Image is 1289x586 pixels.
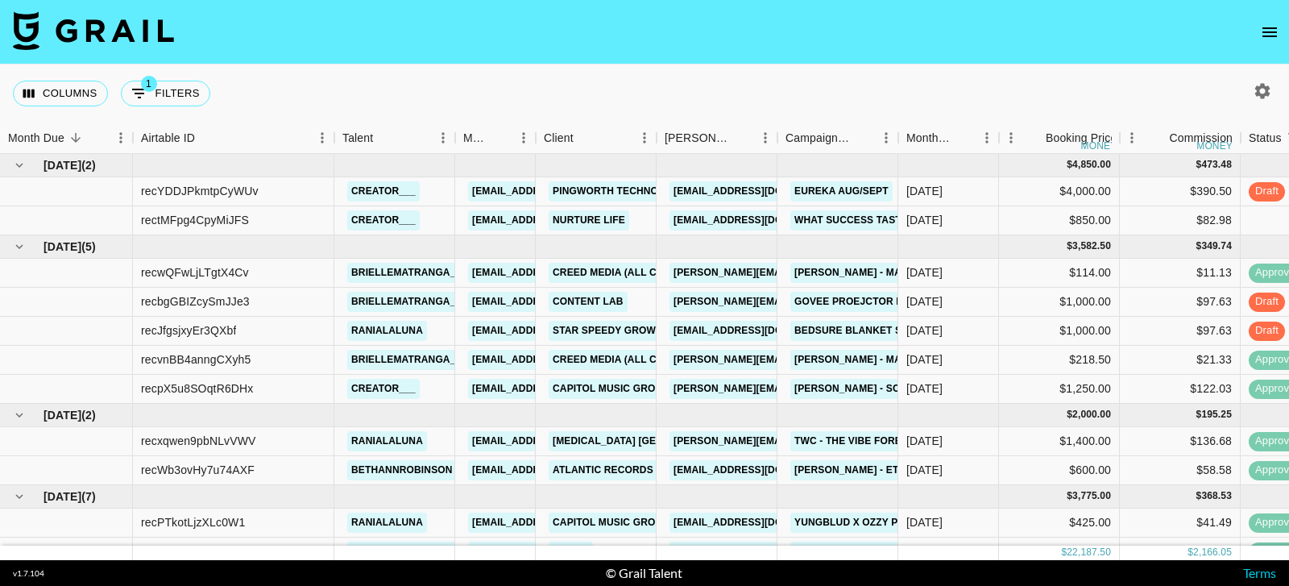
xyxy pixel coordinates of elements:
[44,239,81,255] span: [DATE]
[141,433,256,449] div: recxqwen9pbNLvVWV
[1120,259,1241,288] div: $11.13
[549,460,674,480] a: Atlantic Records US
[342,123,373,154] div: Talent
[468,460,649,480] a: [EMAIL_ADDRESS][DOMAIN_NAME]
[1169,123,1233,154] div: Commission
[952,127,975,149] button: Sort
[669,210,850,231] a: [EMAIL_ADDRESS][DOMAIN_NAME]
[109,126,133,150] button: Menu
[906,322,943,339] div: Sep '25
[64,127,87,149] button: Sort
[790,210,1012,231] a: What Success Tastes Like as a Parent
[1067,158,1072,172] div: $
[141,543,243,559] div: reclOCh6ey7757ht3
[549,350,716,370] a: Creed Media (All Campaigns)
[1120,346,1241,375] div: $21.33
[468,292,649,312] a: [EMAIL_ADDRESS][DOMAIN_NAME]
[347,379,420,399] a: creator___
[1120,288,1241,317] div: $97.63
[468,210,649,231] a: [EMAIL_ADDRESS][DOMAIN_NAME]
[1196,239,1202,253] div: $
[777,123,898,154] div: Campaign (Type)
[669,513,850,533] a: [EMAIL_ADDRESS][DOMAIN_NAME]
[1254,16,1286,48] button: open drawer
[906,433,943,449] div: Aug '25
[13,11,174,50] img: Grail Talent
[731,127,753,149] button: Sort
[468,431,649,451] a: [EMAIL_ADDRESS][DOMAIN_NAME]
[999,288,1120,317] div: $1,000.00
[999,317,1120,346] div: $1,000.00
[1120,177,1241,206] div: $390.50
[790,292,930,312] a: Govee Proejctor Light
[669,181,850,202] a: [EMAIL_ADDRESS][DOMAIN_NAME]
[8,154,31,177] button: hide children
[347,542,457,562] a: bethannrobinson
[549,379,673,399] a: Capitol Music Group
[632,126,657,150] button: Menu
[1146,127,1169,149] button: Sort
[665,123,731,154] div: [PERSON_NAME]
[669,321,850,341] a: [EMAIL_ADDRESS][DOMAIN_NAME]
[347,431,427,451] a: ranialaluna
[1120,456,1241,485] div: $58.58
[489,127,512,149] button: Sort
[1196,158,1202,172] div: $
[1196,141,1233,151] div: money
[975,126,999,150] button: Menu
[999,427,1120,456] div: $1,400.00
[13,568,44,579] div: v 1.7.104
[1196,408,1202,422] div: $
[999,375,1120,404] div: $1,250.00
[790,513,932,533] a: Yungblud x Ozzy Promo
[141,380,254,397] div: recpX5u8SOqtR6DHx
[790,542,918,562] a: Gold - [PERSON_NAME]
[669,431,1097,451] a: [PERSON_NAME][EMAIL_ADDRESS][PERSON_NAME][PERSON_NAME][DOMAIN_NAME]
[790,321,960,341] a: Bedsure Blanket September
[669,460,850,480] a: [EMAIL_ADDRESS][DOMAIN_NAME]
[1196,489,1202,503] div: $
[1201,408,1232,422] div: 195.25
[1072,239,1111,253] div: 3,582.50
[133,123,334,154] div: Airtable ID
[906,514,943,530] div: Jul '25
[468,350,649,370] a: [EMAIL_ADDRESS][DOMAIN_NAME]
[141,322,236,339] div: recJfgsjxyEr3QXbf
[790,181,893,202] a: Eureka Aug/Sept
[81,239,96,255] span: ( 5 )
[549,513,673,533] a: Capitol Music Group
[81,407,96,423] span: ( 2 )
[141,351,251,368] div: recvnBB4anngCXyh5
[790,379,1034,399] a: [PERSON_NAME] - Something In The Heavens
[347,292,460,312] a: briellematranga_
[141,123,195,154] div: Airtable ID
[999,259,1120,288] div: $114.00
[1120,375,1241,404] div: $122.03
[347,321,427,341] a: ranialaluna
[790,460,939,480] a: [PERSON_NAME] - Eternity
[81,488,96,505] span: ( 7 )
[141,293,250,310] div: recbgGBIZcySmJJe3
[536,123,657,154] div: Client
[8,235,31,258] button: hide children
[121,81,210,106] button: Show filters
[1067,489,1072,503] div: $
[1120,538,1241,567] div: $53.69
[549,210,629,231] a: Nurture Life
[999,206,1120,235] div: $850.00
[347,181,420,202] a: creator___
[373,127,396,149] button: Sort
[999,538,1120,567] div: $550.00
[549,321,732,341] a: STAR SPEEDY GROWTH HK LIMITED
[1120,317,1241,346] div: $97.63
[874,126,898,150] button: Menu
[1067,408,1072,422] div: $
[549,263,716,283] a: Creed Media (All Campaigns)
[468,513,649,533] a: [EMAIL_ADDRESS][DOMAIN_NAME]
[141,514,245,530] div: recPTkotLjzXLc0W1
[347,350,460,370] a: briellematranga_
[790,431,932,451] a: TWC - The Vibe Forecast
[141,76,157,92] span: 1
[1249,123,1282,154] div: Status
[669,350,932,370] a: [PERSON_NAME][EMAIL_ADDRESS][DOMAIN_NAME]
